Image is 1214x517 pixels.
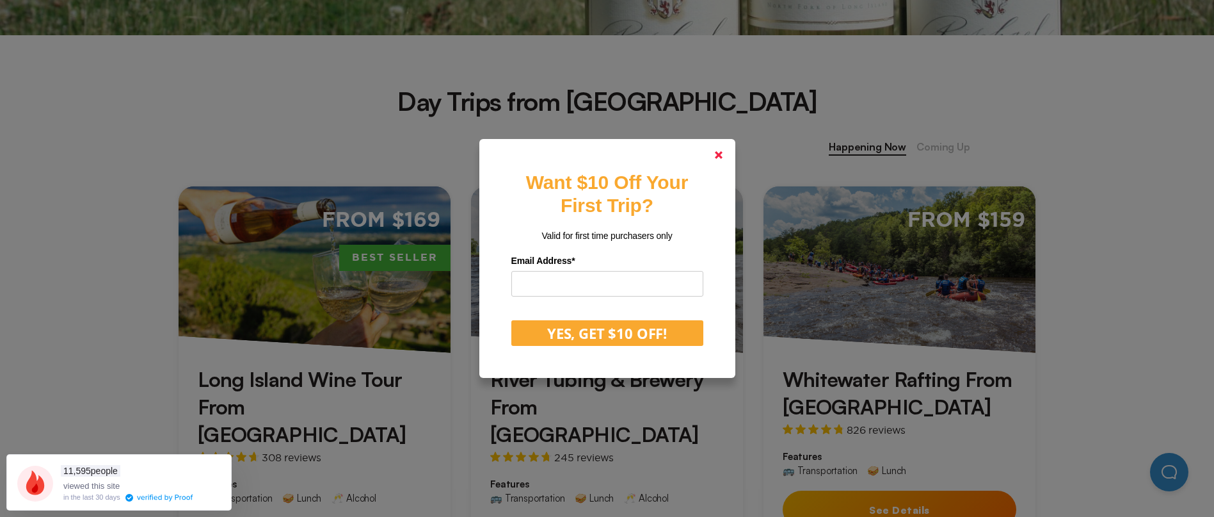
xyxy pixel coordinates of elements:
[511,320,703,346] button: YES, GET $10 OFF!
[571,256,575,266] span: Required
[541,231,672,241] span: Valid for first time purchasers only
[511,251,703,271] label: Email Address
[526,172,688,216] strong: Want $10 Off Your First Trip?
[63,494,120,501] div: in the last 30 days
[703,140,734,170] a: Close
[63,466,91,476] span: 11,595
[61,465,120,477] span: people
[63,481,120,491] span: viewed this site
